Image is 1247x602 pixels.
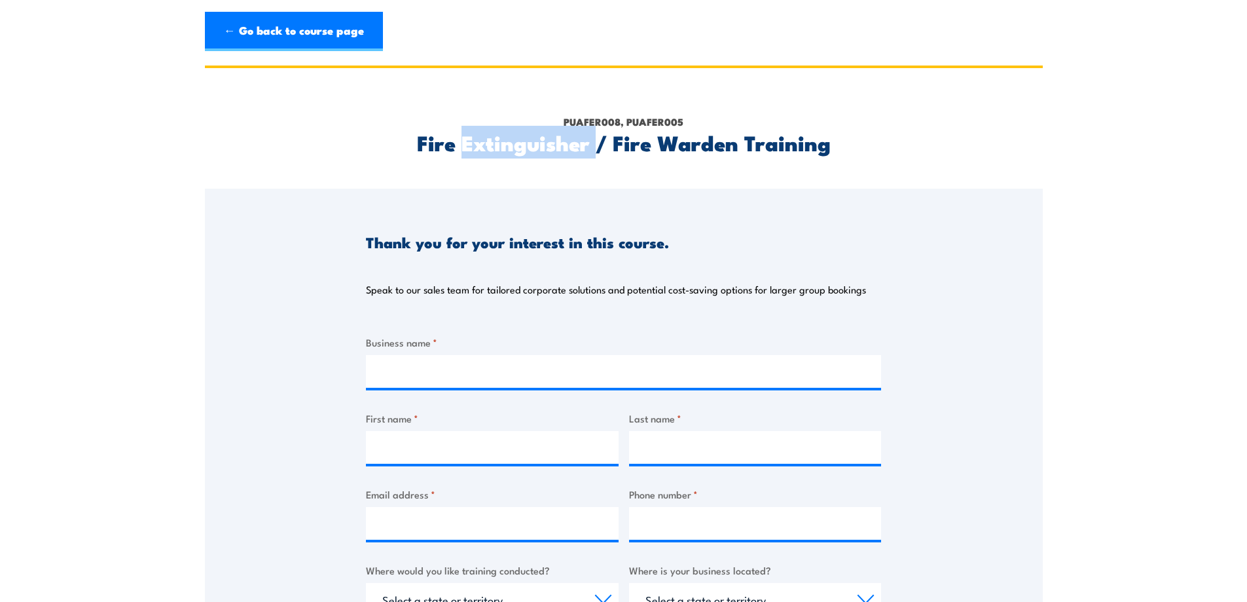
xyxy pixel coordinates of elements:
[366,235,669,250] h3: Thank you for your interest in this course.
[366,335,881,350] label: Business name
[366,115,881,129] p: PUAFER008, PUAFER005
[629,411,882,426] label: Last name
[366,411,619,426] label: First name
[629,487,882,502] label: Phone number
[205,12,383,51] a: ← Go back to course page
[366,487,619,502] label: Email address
[366,133,881,151] h2: Fire Extinguisher / Fire Warden Training
[629,563,882,578] label: Where is your business located?
[366,563,619,578] label: Where would you like training conducted?
[366,283,866,296] p: Speak to our sales team for tailored corporate solutions and potential cost-saving options for la...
